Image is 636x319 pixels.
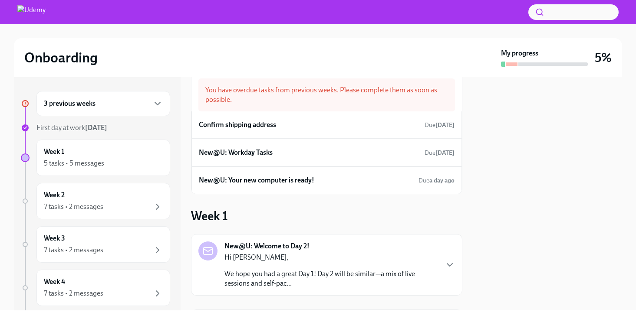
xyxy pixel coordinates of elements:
[199,174,455,187] a: New@U: Your new computer is ready!Duea day ago
[224,253,438,262] p: Hi [PERSON_NAME],
[435,121,455,129] strong: [DATE]
[425,121,455,129] span: September 13th, 2025 06:30
[36,91,170,116] div: 3 previous weeks
[199,146,455,159] a: New@U: Workday TasksDue[DATE]
[17,5,46,19] img: Udemy
[435,149,455,156] strong: [DATE]
[425,149,455,157] span: September 29th, 2025 04:30
[21,183,170,219] a: Week 27 tasks • 2 messages
[224,269,438,288] p: We hope you had a great Day 1! Day 2 will be similar—a mix of live sessions and self-pac...
[21,123,170,133] a: First day at work[DATE]
[419,177,455,184] span: Due
[224,241,310,251] strong: New@U: Welcome to Day 2!
[425,149,455,156] span: Due
[199,118,455,131] a: Confirm shipping addressDue[DATE]
[44,289,103,298] div: 7 tasks • 2 messages
[501,49,538,58] strong: My progress
[199,176,314,185] h6: New@U: Your new computer is ready!
[198,78,455,111] div: You have overdue tasks from previous weeks. Please complete them as soon as possible.
[191,208,228,224] h3: Week 1
[199,148,273,157] h6: New@U: Workday Tasks
[44,277,65,286] h6: Week 4
[44,159,104,168] div: 5 tasks • 5 messages
[44,99,96,108] h6: 3 previous weeks
[419,176,455,185] span: October 5th, 2025 00:30
[21,226,170,263] a: Week 37 tasks • 2 messages
[429,177,455,184] strong: a day ago
[199,120,276,130] h6: Confirm shipping address
[36,124,107,132] span: First day at work
[24,49,98,66] h2: Onboarding
[21,140,170,176] a: Week 15 tasks • 5 messages
[44,234,65,243] h6: Week 3
[44,245,103,255] div: 7 tasks • 2 messages
[44,147,64,156] h6: Week 1
[44,202,103,212] div: 7 tasks • 2 messages
[21,270,170,306] a: Week 47 tasks • 2 messages
[44,190,65,200] h6: Week 2
[595,50,612,65] h3: 5%
[425,121,455,129] span: Due
[85,124,107,132] strong: [DATE]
